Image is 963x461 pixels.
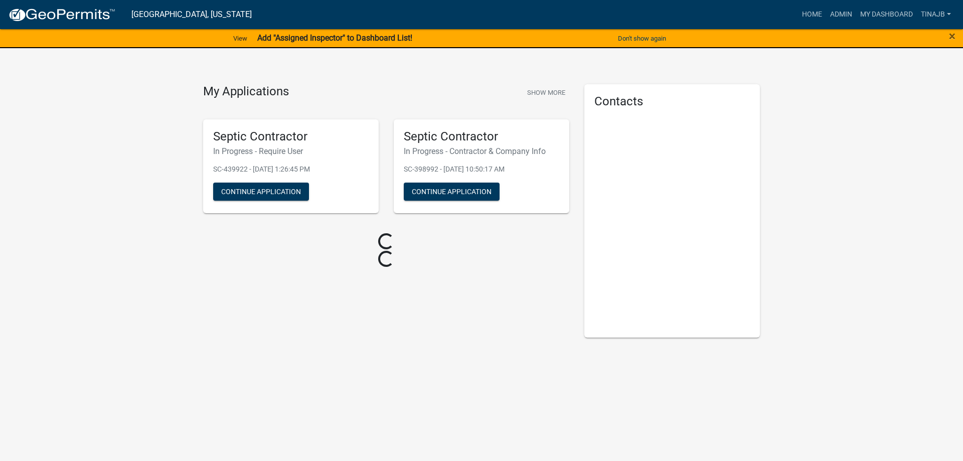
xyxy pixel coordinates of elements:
a: [GEOGRAPHIC_DATA], [US_STATE] [131,6,252,23]
button: Close [949,30,955,42]
span: × [949,29,955,43]
strong: Add "Assigned Inspector" to Dashboard List! [257,33,412,43]
h5: Septic Contractor [404,129,559,144]
h5: Contacts [594,94,750,109]
a: View [229,30,251,47]
h5: Septic Contractor [213,129,369,144]
h6: In Progress - Require User [213,146,369,156]
button: Continue Application [404,183,500,201]
a: My Dashboard [856,5,917,24]
h4: My Applications [203,84,289,99]
h6: In Progress - Contractor & Company Info [404,146,559,156]
a: Home [798,5,826,24]
button: Show More [523,84,569,101]
button: Don't show again [614,30,670,47]
p: SC-439922 - [DATE] 1:26:45 PM [213,164,369,175]
a: Admin [826,5,856,24]
button: Continue Application [213,183,309,201]
p: SC-398992 - [DATE] 10:50:17 AM [404,164,559,175]
a: Tinajb [917,5,955,24]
